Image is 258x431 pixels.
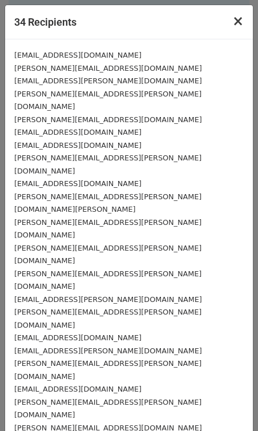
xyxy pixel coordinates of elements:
small: [PERSON_NAME][EMAIL_ADDRESS][PERSON_NAME][DOMAIN_NAME] [14,244,201,265]
small: [EMAIL_ADDRESS][DOMAIN_NAME] [14,128,142,136]
small: [PERSON_NAME][EMAIL_ADDRESS][PERSON_NAME][DOMAIN_NAME] [14,154,201,175]
div: Виджет чата [201,376,258,431]
small: [PERSON_NAME][EMAIL_ADDRESS][PERSON_NAME][DOMAIN_NAME] [14,90,201,111]
small: [EMAIL_ADDRESS][DOMAIN_NAME] [14,333,142,342]
small: [PERSON_NAME][EMAIL_ADDRESS][PERSON_NAME][DOMAIN_NAME] [14,359,201,381]
small: [EMAIL_ADDRESS][DOMAIN_NAME] [14,385,142,393]
small: [PERSON_NAME][EMAIL_ADDRESS][PERSON_NAME][DOMAIN_NAME] [14,308,201,329]
small: [PERSON_NAME][EMAIL_ADDRESS][PERSON_NAME][DOMAIN_NAME] [14,398,201,420]
small: [PERSON_NAME][EMAIL_ADDRESS][PERSON_NAME][DOMAIN_NAME] [14,218,201,240]
iframe: Chat Widget [201,376,258,431]
small: [EMAIL_ADDRESS][PERSON_NAME][DOMAIN_NAME] [14,347,202,355]
small: [EMAIL_ADDRESS][PERSON_NAME][DOMAIN_NAME] [14,76,202,85]
small: [EMAIL_ADDRESS][DOMAIN_NAME] [14,179,142,188]
small: [PERSON_NAME][EMAIL_ADDRESS][PERSON_NAME][DOMAIN_NAME] [14,269,201,291]
small: [PERSON_NAME][EMAIL_ADDRESS][DOMAIN_NAME] [14,64,202,72]
h5: 34 Recipients [14,14,76,30]
small: [EMAIL_ADDRESS][DOMAIN_NAME] [14,51,142,59]
small: [PERSON_NAME][EMAIL_ADDRESS][DOMAIN_NAME] [14,115,202,124]
small: [EMAIL_ADDRESS][PERSON_NAME][DOMAIN_NAME] [14,295,202,304]
button: Close [223,5,253,37]
span: × [232,13,244,29]
small: [EMAIL_ADDRESS][DOMAIN_NAME] [14,141,142,150]
small: [PERSON_NAME][EMAIL_ADDRESS][PERSON_NAME][DOMAIN_NAME][PERSON_NAME] [14,192,201,214]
